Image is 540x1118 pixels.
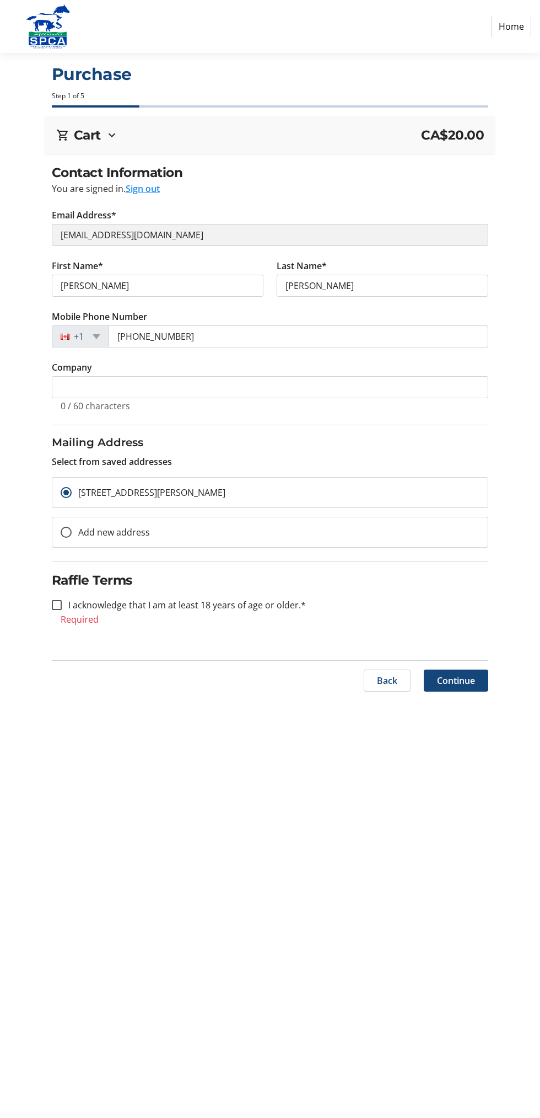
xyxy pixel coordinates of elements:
tr-error: Required [61,614,480,625]
h2: Cart [74,125,101,145]
span: Back [377,674,397,687]
a: Home [492,16,531,37]
h3: Mailing Address [52,434,489,451]
label: Last Name* [277,259,327,272]
label: Email Address* [52,208,116,222]
span: Continue [437,674,475,687]
button: Continue [424,670,488,692]
div: Select from saved addresses [52,434,489,468]
h2: Contact Information [52,163,489,182]
div: Step 1 of 5 [52,91,489,101]
img: Alberta SPCA's Logo [9,4,87,49]
div: You are signed in. [52,182,489,195]
label: Company [52,361,92,374]
label: Add new address [72,526,150,539]
input: (506) 234-5678 [109,325,489,347]
div: CartCA$20.00 [56,125,484,145]
label: Mobile Phone Number [52,310,147,323]
label: I acknowledge that I am at least 18 years of age or older.* [62,598,306,612]
span: [STREET_ADDRESS][PERSON_NAME] [78,486,225,499]
h1: Purchase [52,62,489,87]
label: First Name* [52,259,103,272]
button: Back [364,670,411,692]
tr-character-limit: 0 / 60 characters [61,400,130,412]
h2: Raffle Terms [52,570,489,590]
span: CA$20.00 [421,125,484,145]
button: Sign out [126,182,160,195]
